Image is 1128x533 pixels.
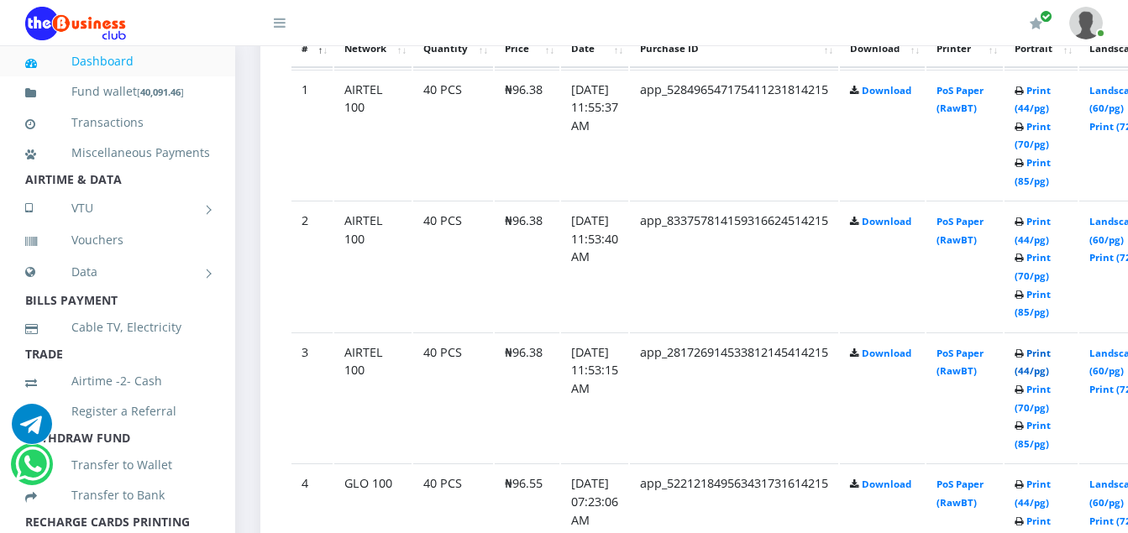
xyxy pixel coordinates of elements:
[630,332,838,462] td: app_281726914533812145414215
[334,201,412,331] td: AIRTEL 100
[937,478,984,509] a: PoS Paper (RawBT)
[1030,17,1042,30] i: Renew/Upgrade Subscription
[937,84,984,115] a: PoS Paper (RawBT)
[25,103,210,142] a: Transactions
[1015,120,1051,151] a: Print (70/pg)
[25,476,210,515] a: Transfer to Bank
[413,332,493,462] td: 40 PCS
[1015,419,1051,450] a: Print (85/pg)
[1040,10,1052,23] span: Renew/Upgrade Subscription
[25,72,210,112] a: Fund wallet[40,091.46]
[1015,347,1051,378] a: Print (44/pg)
[862,215,911,227] a: Download
[561,332,628,462] td: [DATE] 11:53:15 AM
[561,201,628,331] td: [DATE] 11:53:40 AM
[25,392,210,431] a: Register a Referral
[25,251,210,293] a: Data
[1015,215,1051,246] a: Print (44/pg)
[291,70,333,200] td: 1
[1015,84,1051,115] a: Print (44/pg)
[1015,288,1051,319] a: Print (85/pg)
[495,332,559,462] td: ₦96.38
[495,201,559,331] td: ₦96.38
[630,201,838,331] td: app_833757814159316624514215
[25,42,210,81] a: Dashboard
[25,133,210,172] a: Miscellaneous Payments
[630,70,838,200] td: app_528496547175411231814215
[334,332,412,462] td: AIRTEL 100
[937,347,984,378] a: PoS Paper (RawBT)
[413,201,493,331] td: 40 PCS
[937,215,984,246] a: PoS Paper (RawBT)
[1015,383,1051,414] a: Print (70/pg)
[862,347,911,359] a: Download
[413,70,493,200] td: 40 PCS
[25,7,126,40] img: Logo
[1069,7,1103,39] img: User
[25,446,210,484] a: Transfer to Wallet
[25,308,210,347] a: Cable TV, Electricity
[1015,478,1051,509] a: Print (44/pg)
[1015,251,1051,282] a: Print (70/pg)
[12,416,52,444] a: Chat for support
[140,86,181,98] b: 40,091.46
[862,84,911,97] a: Download
[15,457,50,484] a: Chat for support
[495,70,559,200] td: ₦96.38
[25,221,210,259] a: Vouchers
[25,187,210,229] a: VTU
[1015,156,1051,187] a: Print (85/pg)
[334,70,412,200] td: AIRTEL 100
[137,86,184,98] small: [ ]
[291,201,333,331] td: 2
[561,70,628,200] td: [DATE] 11:55:37 AM
[862,478,911,490] a: Download
[291,332,333,462] td: 3
[25,362,210,400] a: Airtime -2- Cash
